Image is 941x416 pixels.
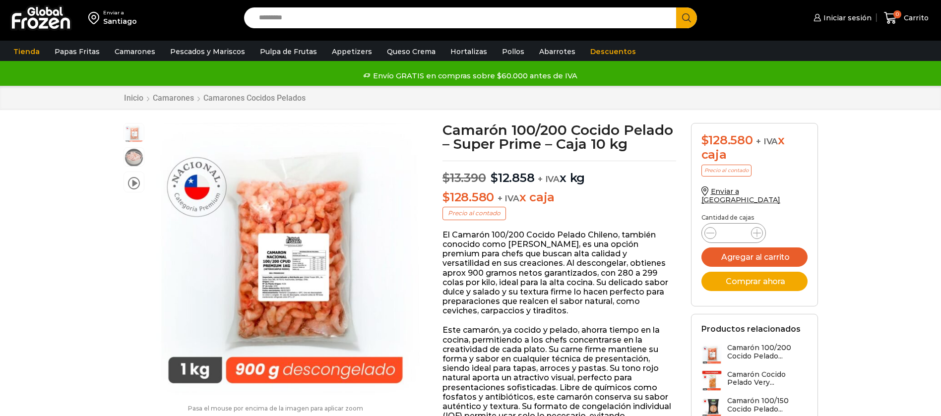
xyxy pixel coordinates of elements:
[724,226,743,240] input: Product quantity
[442,123,676,151] h1: Camarón 100/200 Cocido Pelado – Super Prime – Caja 10 kg
[152,93,194,103] a: Camarones
[497,42,529,61] a: Pollos
[165,42,250,61] a: Pescados y Mariscos
[701,247,808,267] button: Agregar al carrito
[701,133,709,147] span: $
[901,13,929,23] span: Carrito
[442,161,676,185] p: x kg
[124,93,144,103] a: Inicio
[701,370,808,392] a: Camarón Cocido Pelado Very...
[498,193,519,203] span: + IVA
[585,42,641,61] a: Descuentos
[103,16,137,26] div: Santiago
[701,324,801,334] h2: Productos relacionados
[701,133,753,147] bdi: 128.580
[50,42,105,61] a: Papas Fritas
[445,42,492,61] a: Hortalizas
[149,123,422,395] img: camaron nacional
[893,10,901,18] span: 0
[701,165,752,177] p: Precio al contado
[88,9,103,26] img: address-field-icon.svg
[534,42,580,61] a: Abarrotes
[149,123,422,395] div: 1 / 3
[701,187,781,204] a: Enviar a [GEOGRAPHIC_DATA]
[538,174,560,184] span: + IVA
[124,148,144,168] span: camaron nacional
[327,42,377,61] a: Appetizers
[103,9,137,16] div: Enviar a
[110,42,160,61] a: Camarones
[727,344,808,360] h3: Camarón 100/200 Cocido Pelado...
[727,370,808,387] h3: Camarón Cocido Pelado Very...
[821,13,872,23] span: Iniciar sesión
[701,344,808,365] a: Camarón 100/200 Cocido Pelado...
[881,6,931,30] a: 0 Carrito
[124,405,428,412] p: Pasa el mouse por encima de la imagen para aplicar zoom
[442,190,676,205] p: x caja
[701,272,808,291] button: Comprar ahora
[756,136,778,146] span: + IVA
[382,42,440,61] a: Queso Crema
[124,93,306,103] nav: Breadcrumb
[124,123,144,143] span: camaron nacional
[442,171,486,185] bdi: 13.390
[442,190,494,204] bdi: 128.580
[442,230,676,316] p: El Camarón 100/200 Cocido Pelado Chileno, también conocido como [PERSON_NAME], es una opción prem...
[203,93,306,103] a: Camarones Cocidos Pelados
[491,171,534,185] bdi: 12.858
[811,8,872,28] a: Iniciar sesión
[676,7,697,28] button: Search button
[727,397,808,414] h3: Camarón 100/150 Cocido Pelado...
[701,214,808,221] p: Cantidad de cajas
[255,42,322,61] a: Pulpa de Frutas
[701,133,808,162] div: x caja
[442,171,450,185] span: $
[8,42,45,61] a: Tienda
[442,207,506,220] p: Precio al contado
[491,171,498,185] span: $
[442,190,450,204] span: $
